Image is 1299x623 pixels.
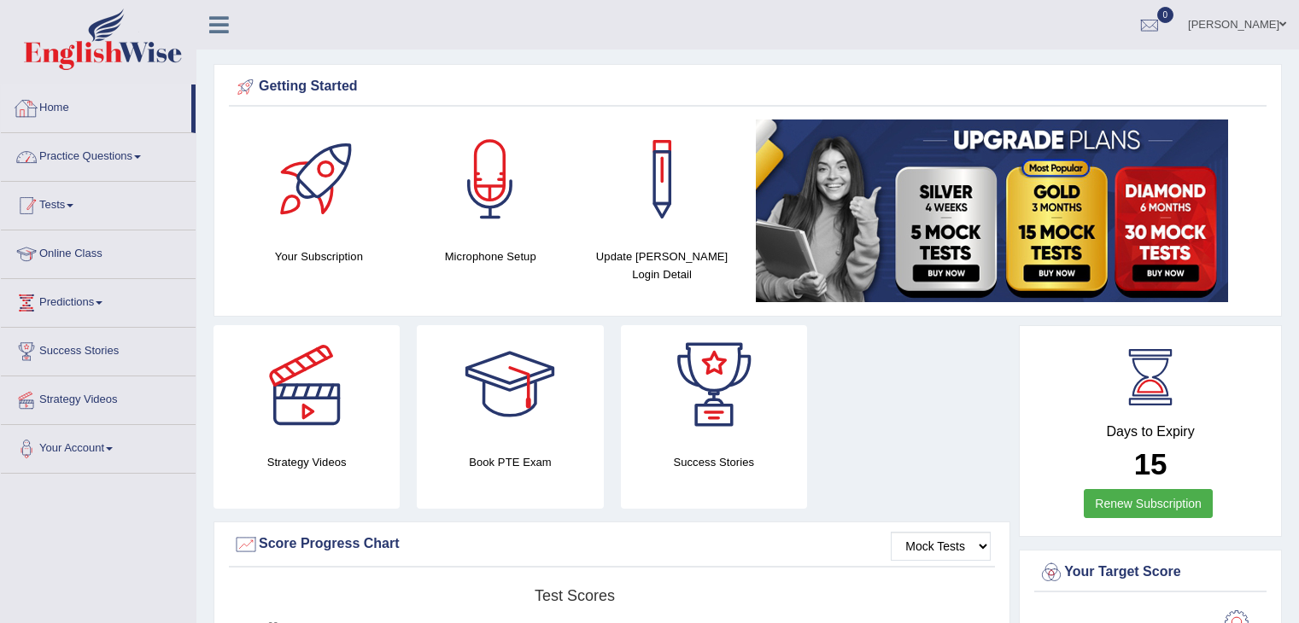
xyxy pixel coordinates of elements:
img: small5.jpg [756,119,1228,302]
span: 0 [1157,7,1174,23]
h4: Success Stories [621,453,807,471]
h4: Book PTE Exam [417,453,603,471]
h4: Days to Expiry [1039,424,1262,440]
h4: Microphone Setup [413,247,568,265]
a: Tests [1,182,196,224]
a: Success Stories [1,328,196,370]
h4: Your Subscription [242,247,396,265]
a: Home [1,84,191,127]
div: Getting Started [233,74,1262,100]
a: Predictions [1,279,196,322]
a: Practice Questions [1,133,196,176]
a: Renew Subscription [1084,489,1213,518]
a: Strategy Videos [1,376,196,419]
a: Online Class [1,230,196,273]
h4: Strategy Videos [214,453,400,471]
div: Score Progress Chart [233,532,991,557]
b: 15 [1134,447,1167,480]
tspan: Test scores [535,587,615,604]
a: Your Account [1,425,196,468]
div: Your Target Score [1039,560,1262,585]
h4: Update [PERSON_NAME] Login Detail [585,247,740,283]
